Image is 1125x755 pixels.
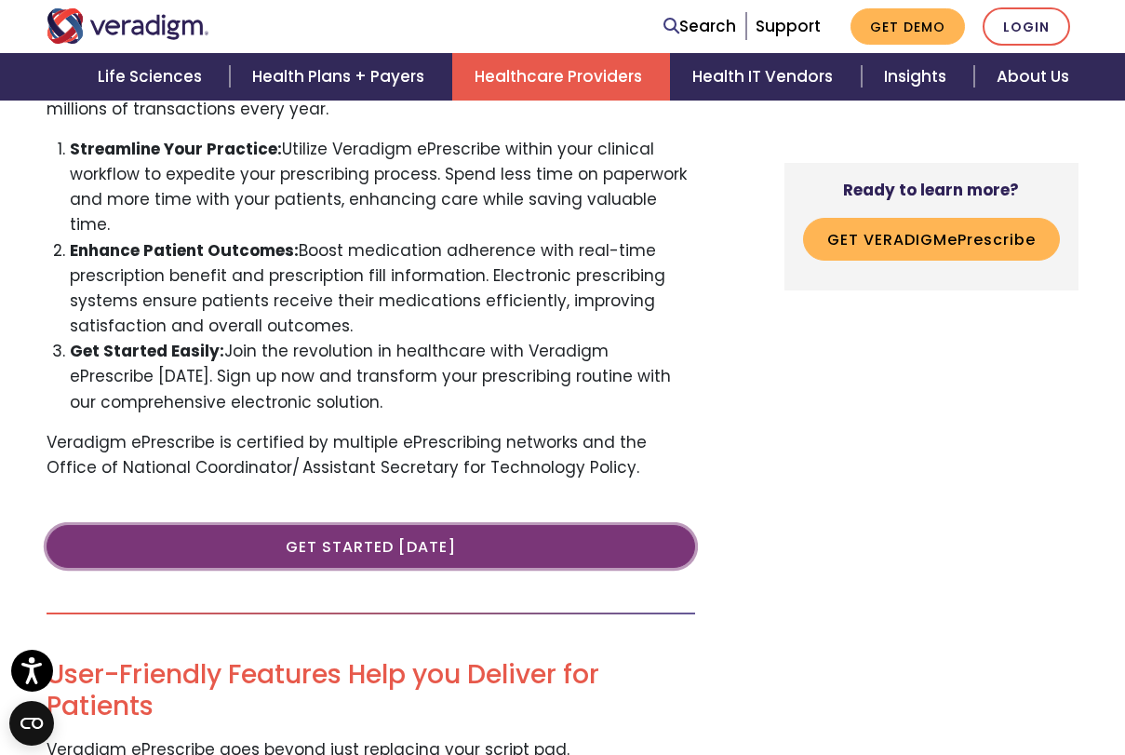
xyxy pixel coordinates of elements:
[803,218,1060,261] button: Get VeradigmePrescribe
[70,138,282,160] strong: Streamline Your Practice:
[70,137,695,238] li: Utilize Veradigm ePrescribe within your clinical workflow to expedite your prescribing process. S...
[974,53,1092,101] a: About Us
[756,15,821,37] a: Support
[983,7,1070,46] a: Login
[47,659,695,721] h2: User-Friendly Features Help you Deliver for Patients
[70,339,695,415] li: Join the revolution in healthcare with Veradigm ePrescribe [DATE]. Sign up now and transform your...
[9,701,54,746] button: Open CMP widget
[75,53,230,101] a: Life Sciences
[230,53,452,101] a: Health Plans + Payers
[70,238,695,340] li: Boost medication adherence with real-time prescription benefit and prescription fill information....
[843,179,1019,201] strong: Ready to learn more?
[452,53,670,101] a: Healthcare Providers
[663,14,736,39] a: Search
[47,430,695,480] p: Veradigm ePrescribe is certified by multiple ePrescribing networks and the Office of National Coo...
[670,53,861,101] a: Health IT Vendors
[47,8,209,44] img: Veradigm logo
[862,53,974,101] a: Insights
[70,239,299,262] strong: Enhance Patient Outcomes:
[47,525,695,568] a: Get Started [DATE]
[850,8,965,45] a: Get Demo
[70,340,224,362] strong: Get Started Easily:
[768,640,1103,733] iframe: Drift Chat Widget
